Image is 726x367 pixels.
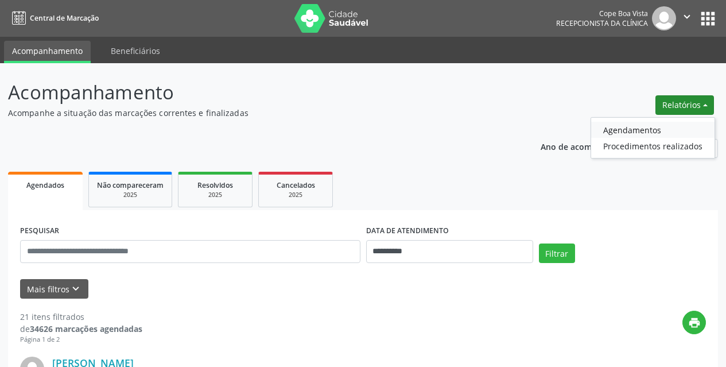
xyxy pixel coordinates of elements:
label: DATA DE ATENDIMENTO [366,222,449,240]
strong: 34626 marcações agendadas [30,323,142,334]
a: Acompanhamento [4,41,91,63]
div: Cope Boa Vista [556,9,648,18]
button:  [676,6,698,30]
i:  [681,10,693,23]
a: Central de Marcação [8,9,99,28]
a: Agendamentos [591,122,715,138]
label: PESQUISAR [20,222,59,240]
div: 2025 [187,191,244,199]
div: 2025 [267,191,324,199]
span: Cancelados [277,180,315,190]
i: keyboard_arrow_down [69,283,82,295]
p: Acompanhamento [8,78,505,107]
span: Resolvidos [197,180,233,190]
p: Ano de acompanhamento [541,139,642,153]
ul: Relatórios [591,117,715,159]
div: 2025 [97,191,164,199]
div: 21 itens filtrados [20,311,142,323]
a: Beneficiários [103,41,168,61]
span: Central de Marcação [30,13,99,23]
p: Acompanhe a situação das marcações correntes e finalizadas [8,107,505,119]
div: de [20,323,142,335]
span: Não compareceram [97,180,164,190]
div: Página 1 de 2 [20,335,142,345]
span: Agendados [26,180,64,190]
button: apps [698,9,718,29]
button: Mais filtroskeyboard_arrow_down [20,279,88,299]
button: print [682,311,706,334]
img: img [652,6,676,30]
span: Recepcionista da clínica [556,18,648,28]
i: print [688,316,701,329]
button: Filtrar [539,244,575,263]
a: Procedimentos realizados [591,138,715,154]
button: Relatórios [655,95,714,115]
